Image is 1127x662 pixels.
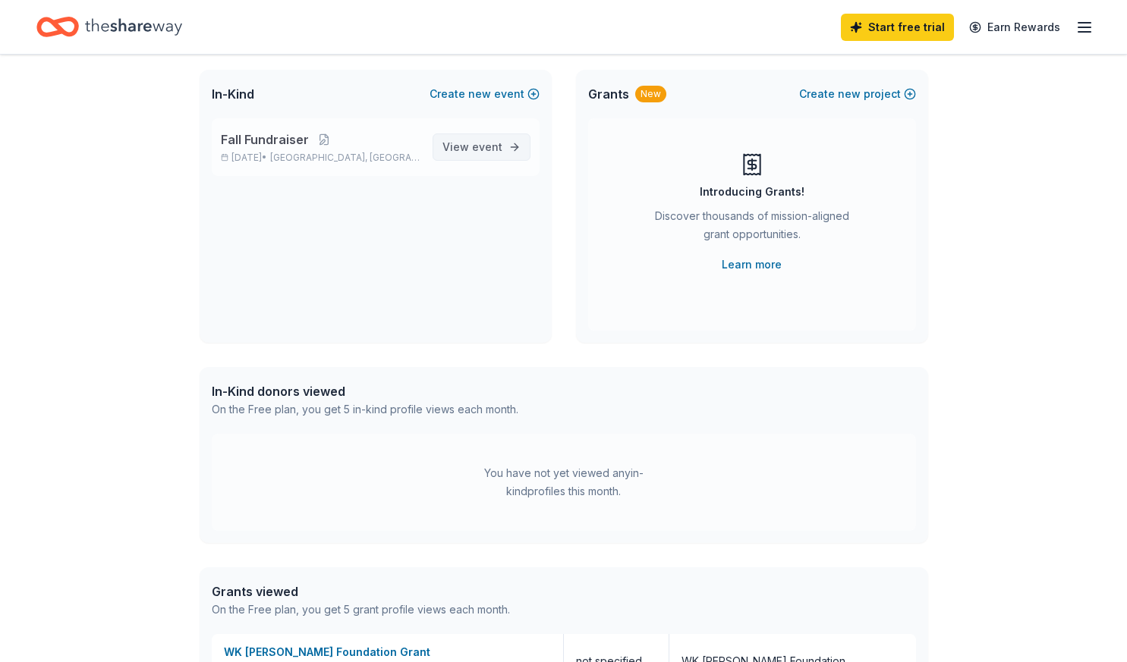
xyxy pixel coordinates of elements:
div: New [635,86,666,102]
div: On the Free plan, you get 5 in-kind profile views each month. [212,400,518,419]
span: event [472,140,502,153]
div: Introducing Grants! [700,183,804,201]
a: View event [433,133,530,161]
span: new [838,85,861,103]
span: [GEOGRAPHIC_DATA], [GEOGRAPHIC_DATA] [270,152,420,164]
div: WK [PERSON_NAME] Foundation Grant [224,643,551,661]
span: View [442,138,502,156]
div: You have not yet viewed any in-kind profiles this month. [469,464,659,500]
span: new [468,85,491,103]
a: Home [36,9,182,45]
div: On the Free plan, you get 5 grant profile views each month. [212,601,510,619]
div: Grants viewed [212,582,510,601]
p: [DATE] • [221,152,420,164]
span: Fall Fundraiser [221,130,309,149]
a: Learn more [722,256,782,274]
button: Createnewevent [430,85,540,103]
a: Earn Rewards [960,14,1069,41]
a: Start free trial [841,14,954,41]
span: In-Kind [212,85,254,103]
span: Grants [588,85,629,103]
div: In-Kind donors viewed [212,382,518,400]
button: Createnewproject [799,85,916,103]
div: Discover thousands of mission-aligned grant opportunities. [649,207,855,249]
